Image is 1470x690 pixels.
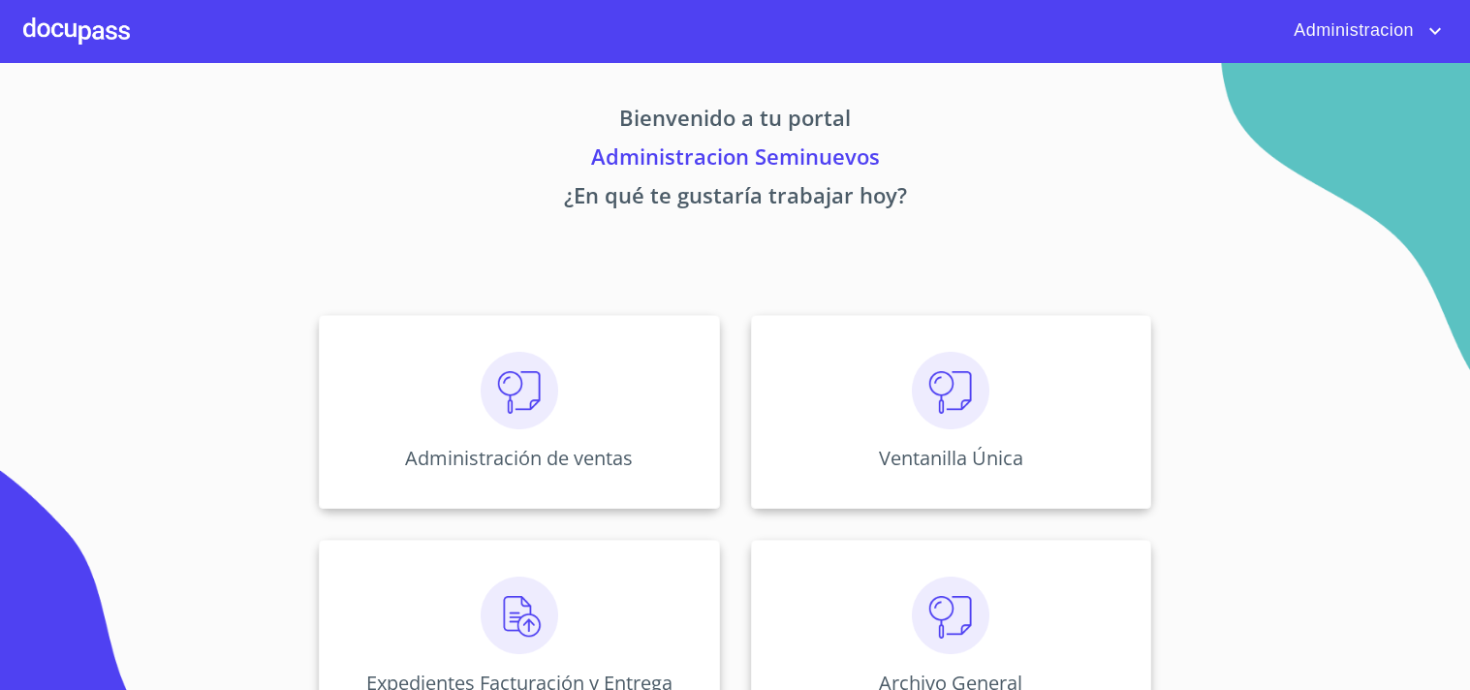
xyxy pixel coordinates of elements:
[139,141,1332,179] p: Administracion Seminuevos
[912,577,989,654] img: consulta.png
[879,445,1023,471] p: Ventanilla Única
[405,445,633,471] p: Administración de ventas
[1279,16,1423,47] span: Administracion
[912,352,989,429] img: consulta.png
[139,102,1332,141] p: Bienvenido a tu portal
[1279,16,1447,47] button: account of current user
[139,179,1332,218] p: ¿En qué te gustaría trabajar hoy?
[481,577,558,654] img: carga.png
[481,352,558,429] img: consulta.png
